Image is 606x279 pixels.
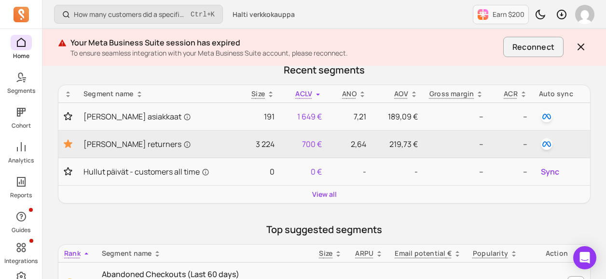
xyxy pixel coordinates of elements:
span: [PERSON_NAME] asiakkaat [83,111,191,122]
button: Toggle favorite [64,167,72,176]
p: Email potential € [395,249,452,258]
p: -- [429,111,484,122]
p: 3 224 [243,138,275,150]
button: Toggle dark mode [531,5,550,24]
p: Segments [7,87,35,95]
button: Sync [539,164,561,179]
p: -- [495,138,527,150]
span: Hullut päivät - customers all time [83,166,209,177]
span: [PERSON_NAME] returners [83,138,191,150]
kbd: Ctrl [191,10,207,19]
button: Toggle favorite [64,138,72,150]
div: Action [529,249,584,258]
p: 0 [243,166,275,177]
a: View all [312,190,337,199]
div: Segment name [83,89,232,99]
p: 7,21 [333,111,366,122]
span: + [191,9,215,19]
p: How many customers did a specific discount code generate? [74,10,187,19]
p: Gross margin [429,89,474,99]
p: 0 € [286,166,322,177]
p: 1 649 € [286,111,322,122]
a: [PERSON_NAME] returners [83,138,232,150]
button: facebook [539,136,554,152]
div: Segment name [102,249,308,258]
p: ACR [504,89,518,99]
p: ARPU [355,249,373,258]
p: - [378,166,418,177]
p: Integrations [4,257,38,265]
button: Toggle favorite [64,112,72,121]
p: Reports [10,191,32,199]
p: Guides [12,226,30,234]
p: AOV [394,89,408,99]
p: Recent segments [58,63,591,77]
span: Size [319,249,332,258]
span: Size [251,89,265,98]
p: 191 [243,111,275,122]
p: Analytics [8,157,34,164]
img: facebook [541,111,552,122]
button: Guides [11,207,32,236]
button: Halti verkkokauppa [227,6,301,23]
p: Cohort [12,122,31,130]
img: avatar [575,5,594,24]
span: ANO [342,89,357,98]
p: Home [13,52,29,60]
p: To ensure seamless integration with your Meta Business Suite account, please reconnect. [70,48,499,58]
img: facebook [541,138,552,150]
p: 189,09 € [378,111,418,122]
div: Auto sync [539,89,584,99]
p: -- [429,166,484,177]
p: - [333,166,366,177]
button: facebook [539,109,554,124]
button: Earn $200 [473,5,529,24]
span: Halti verkkokauppa [233,10,295,19]
a: Hullut päivät - customers all time [83,166,232,177]
p: 219,73 € [378,138,418,150]
kbd: K [211,11,215,18]
p: 2,64 [333,138,366,150]
p: 700 € [286,138,322,150]
a: [PERSON_NAME] asiakkaat [83,111,232,122]
button: How many customers did a specific discount code generate?Ctrl+K [54,5,223,24]
p: Popularity [473,249,508,258]
span: ACLV [295,89,312,98]
button: Reconnect [503,37,564,57]
p: Top suggested segments [58,223,591,236]
p: Your Meta Business Suite session has expired [70,37,499,48]
div: Open Intercom Messenger [573,246,596,269]
p: -- [495,166,527,177]
p: -- [495,111,527,122]
p: -- [429,138,484,150]
span: Sync [541,166,559,177]
span: Rank [64,249,81,258]
p: Earn $200 [493,10,524,19]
